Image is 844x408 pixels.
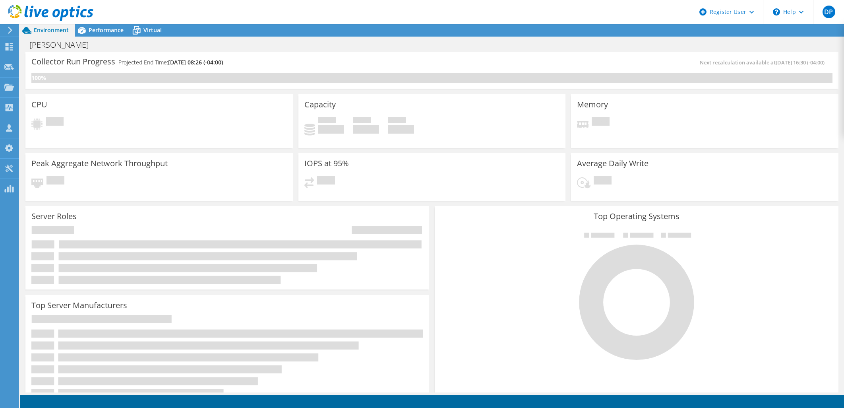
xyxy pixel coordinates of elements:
span: Pending [592,117,610,128]
span: Pending [317,176,335,187]
h4: 0 GiB [353,125,379,134]
span: Free [353,117,371,125]
h3: Peak Aggregate Network Throughput [31,159,168,168]
h3: IOPS at 95% [304,159,349,168]
h3: Average Daily Write [577,159,648,168]
span: Pending [46,176,64,187]
h4: Projected End Time: [118,58,223,67]
span: Used [318,117,336,125]
svg: \n [773,8,780,16]
span: Virtual [143,26,162,34]
span: [DATE] 16:30 (-04:00) [776,59,825,66]
span: Pending [46,117,64,128]
h4: 0 GiB [318,125,344,134]
h3: Top Server Manufacturers [31,301,127,310]
span: DP [823,6,835,18]
h3: Server Roles [31,212,77,221]
span: Next recalculation available at [700,59,829,66]
span: Total [388,117,406,125]
span: Pending [594,176,612,187]
span: [DATE] 08:26 (-04:00) [168,58,223,66]
h1: [PERSON_NAME] [26,41,101,49]
span: Performance [89,26,124,34]
h3: CPU [31,100,47,109]
h3: Capacity [304,100,336,109]
h4: 0 GiB [388,125,414,134]
h3: Memory [577,100,608,109]
span: Environment [34,26,69,34]
h3: Top Operating Systems [441,212,832,221]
